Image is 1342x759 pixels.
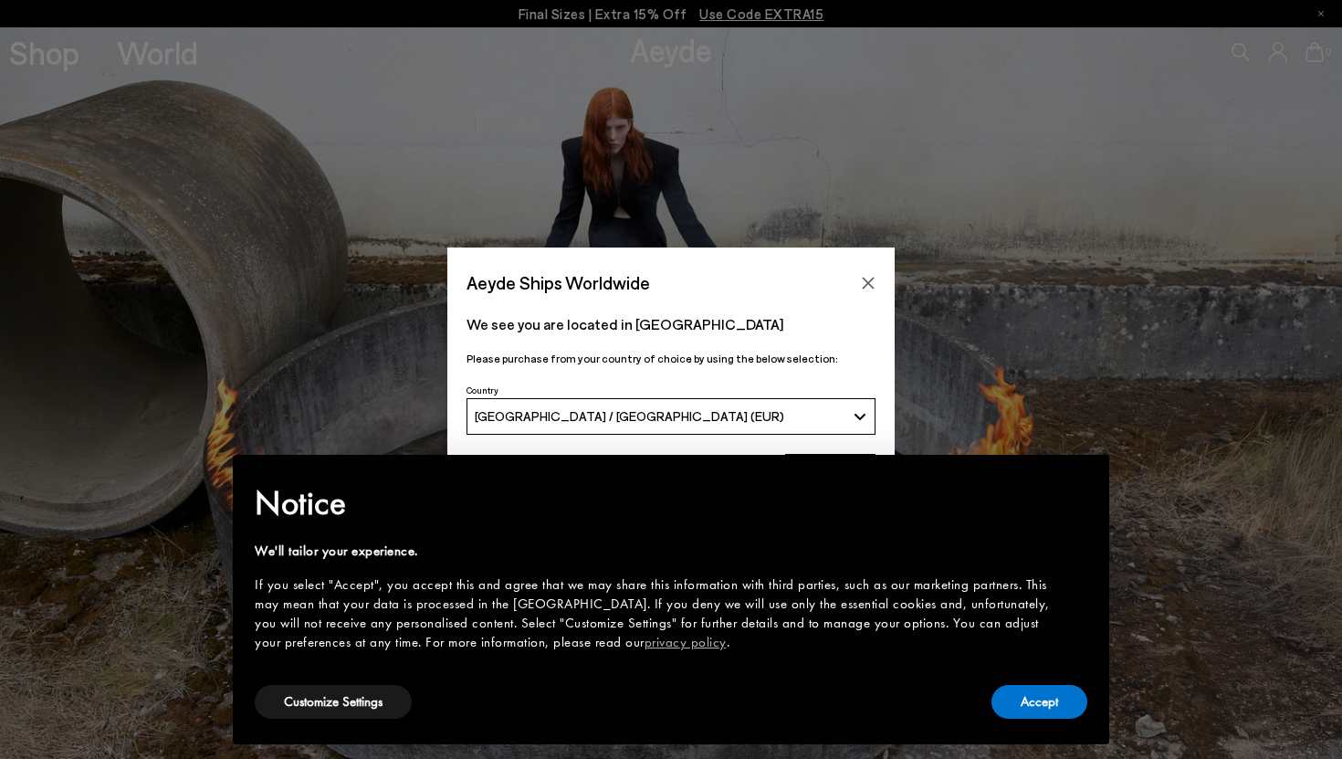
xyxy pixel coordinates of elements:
[854,269,882,297] button: Close
[645,633,727,651] a: privacy policy
[255,542,1058,561] div: We'll tailor your experience.
[467,313,875,335] p: We see you are located in [GEOGRAPHIC_DATA]
[255,685,412,719] button: Customize Settings
[475,408,784,424] span: [GEOGRAPHIC_DATA] / [GEOGRAPHIC_DATA] (EUR)
[255,575,1058,652] div: If you select "Accept", you accept this and agree that we may share this information with third p...
[467,267,650,299] span: Aeyde Ships Worldwide
[467,350,875,367] p: Please purchase from your country of choice by using the below selection:
[467,385,498,395] span: Country
[255,480,1058,527] h2: Notice
[1058,460,1102,504] button: Close this notice
[991,685,1087,719] button: Accept
[1075,468,1086,496] span: ×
